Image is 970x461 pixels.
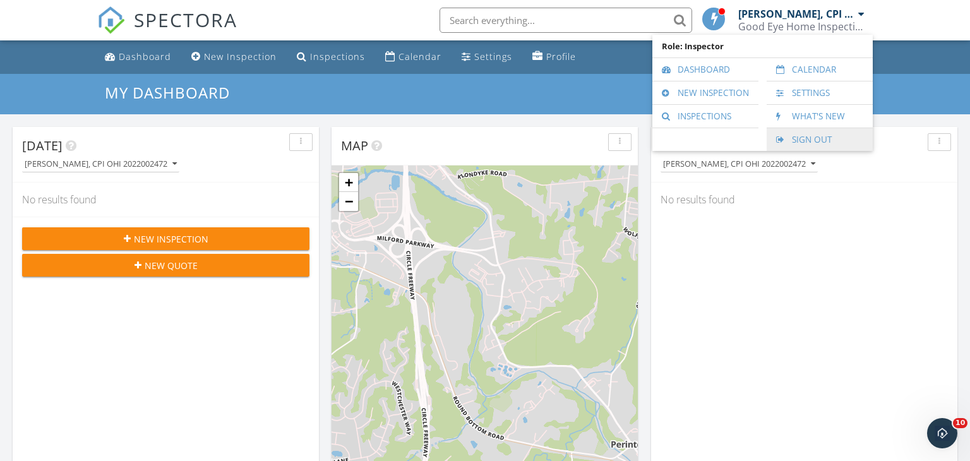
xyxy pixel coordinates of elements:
[310,51,365,63] div: Inspections
[22,227,309,250] button: New Inspection
[134,232,208,246] span: New Inspection
[659,105,752,128] a: Inspections
[546,51,576,63] div: Profile
[651,183,957,217] div: No results found
[105,82,230,103] span: My Dashboard
[339,173,358,192] a: Zoom in
[457,45,517,69] a: Settings
[773,58,866,81] a: Calendar
[773,128,866,151] a: Sign Out
[25,160,177,169] div: [PERSON_NAME], CPI OHI 2022002472
[13,183,319,217] div: No results found
[773,81,866,104] a: Settings
[773,105,866,128] a: What's New
[341,137,368,154] span: Map
[186,45,282,69] a: New Inspection
[474,51,512,63] div: Settings
[953,418,967,428] span: 10
[659,81,752,104] a: New Inspection
[97,6,125,34] img: The Best Home Inspection Software - Spectora
[398,51,441,63] div: Calendar
[100,45,176,69] a: Dashboard
[661,156,818,173] button: [PERSON_NAME], CPI OHI 2022002472
[738,8,855,20] div: [PERSON_NAME], CPI OHI 2022002472
[204,51,277,63] div: New Inspection
[292,45,370,69] a: Inspections
[22,156,179,173] button: [PERSON_NAME], CPI OHI 2022002472
[119,51,171,63] div: Dashboard
[659,35,866,57] span: Role: Inspector
[380,45,446,69] a: Calendar
[22,137,63,154] span: [DATE]
[22,254,309,277] button: New Quote
[145,259,198,272] span: New Quote
[663,160,815,169] div: [PERSON_NAME], CPI OHI 2022002472
[97,17,237,44] a: SPECTORA
[927,418,957,448] iframe: Intercom live chat
[134,6,237,33] span: SPECTORA
[339,192,358,211] a: Zoom out
[738,20,865,33] div: Good Eye Home Inspections, Sewer Scopes & Mold Testing
[659,58,752,81] a: Dashboard
[440,8,692,33] input: Search everything...
[527,45,581,69] a: Profile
